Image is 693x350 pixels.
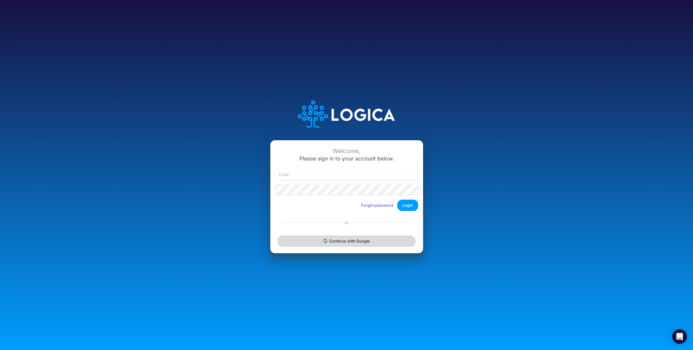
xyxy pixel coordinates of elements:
button: Continue with Google [278,235,415,247]
div: Welcome, [275,148,418,155]
button: Forgot password [357,200,397,210]
span: Please sign in to your account below. [299,155,394,162]
input: Email [275,169,418,180]
div: Open Intercom Messenger [672,329,687,344]
button: Login [397,200,418,211]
